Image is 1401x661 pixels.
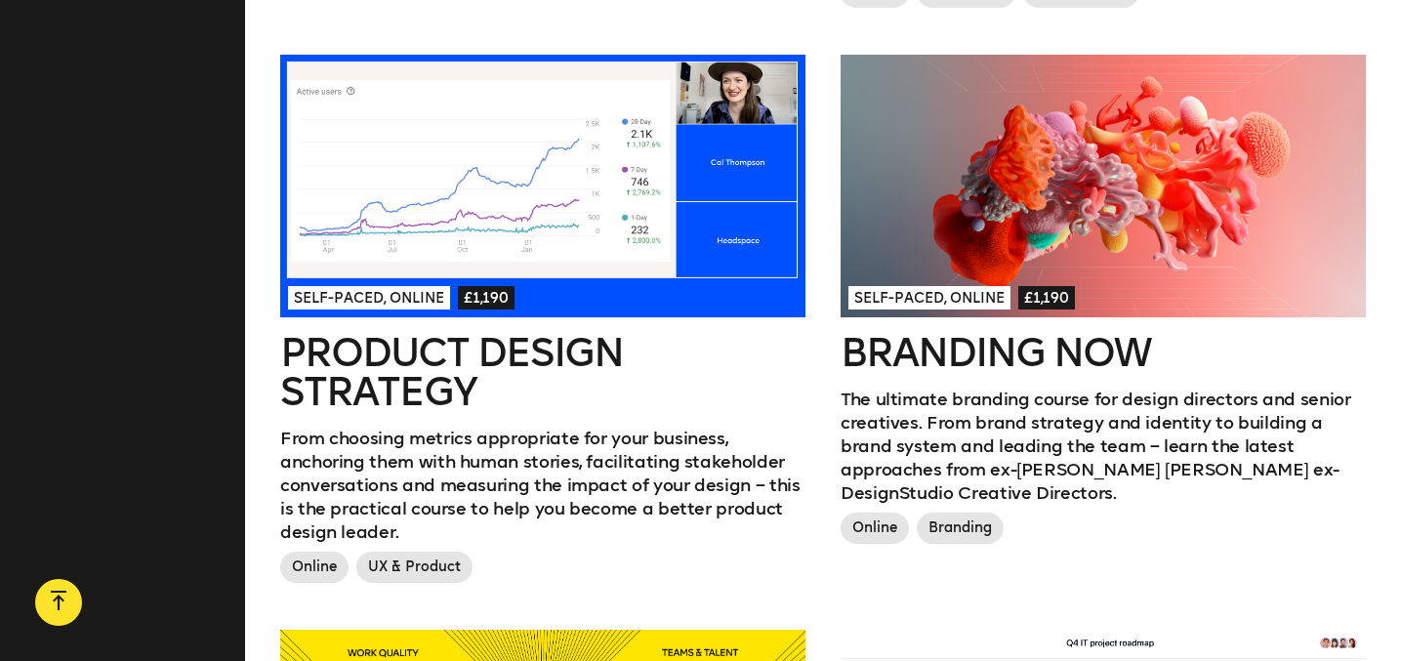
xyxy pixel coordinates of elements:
[841,388,1366,505] p: The ultimate branding course for design directors and senior creatives. From brand strategy and i...
[848,286,1010,310] span: Self-paced, Online
[288,286,450,310] span: Self-paced, Online
[917,513,1004,544] span: Branding
[1018,286,1075,310] span: £1,190
[356,552,473,583] span: UX & Product
[280,552,349,583] span: Online
[841,55,1366,552] a: Self-paced, Online£1,190Branding NowThe ultimate branding course for design directors and senior ...
[458,286,515,310] span: £1,190
[280,333,805,411] h2: Product Design Strategy
[841,333,1366,372] h2: Branding Now
[280,55,805,591] a: Self-paced, Online£1,190Product Design StrategyFrom choosing metrics appropriate for your busines...
[280,427,805,544] p: From choosing metrics appropriate for your business, anchoring them with human stories, facilitat...
[841,513,909,544] span: Online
